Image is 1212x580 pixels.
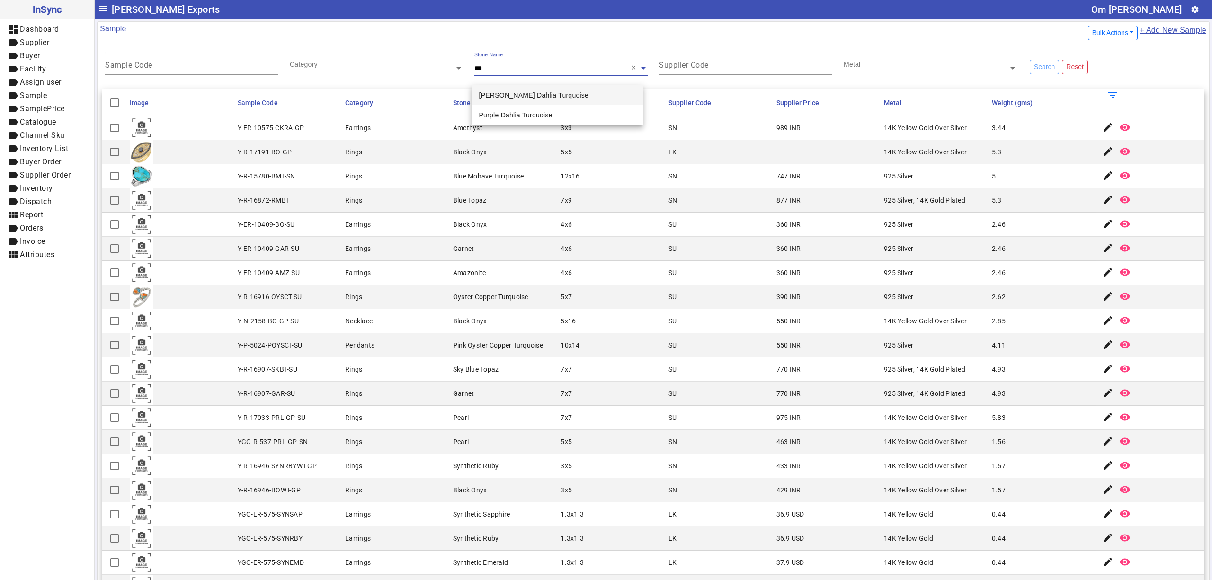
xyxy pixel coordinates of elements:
div: 4x6 [561,268,572,277]
span: SamplePrice [20,104,65,113]
div: 2.85 [992,316,1006,326]
div: 975 INR [776,413,801,422]
div: SU [668,389,677,398]
span: Metal [884,99,902,107]
mat-icon: edit [1102,122,1114,133]
div: Y-N-2158-BO-GP-SU [238,316,299,326]
div: 36.9 USD [776,509,804,519]
img: 4c08fdfe-5368-4573-9a2c-4974015f933c [130,140,153,164]
div: SU [668,365,677,374]
div: 7x9 [561,196,572,205]
div: Pearl [453,413,469,422]
div: 925 Silver [884,220,914,229]
div: 14K Yellow Gold Over Silver [884,437,967,446]
mat-icon: remove_red_eye [1119,411,1131,423]
span: Weight (gms) [992,99,1033,107]
mat-icon: remove_red_eye [1119,218,1131,230]
mat-icon: label [8,236,19,247]
div: 925 Silver, 14K Gold Plated [884,365,965,374]
mat-icon: label [8,223,19,234]
span: Sample [20,91,47,100]
img: comingsoon.png [130,526,153,550]
mat-icon: edit [1102,170,1114,181]
mat-icon: dashboard [8,24,19,35]
mat-icon: label [8,170,19,181]
div: 925 Silver [884,244,914,253]
div: Synthetic Sapphire [453,509,510,519]
div: Rings [345,485,362,495]
div: 4x6 [561,220,572,229]
div: 14K Yellow Gold Over Silver [884,123,967,133]
div: Y-R-16916-OYSCT-SU [238,292,302,302]
div: 3x3 [561,123,572,133]
div: Rings [345,171,362,181]
div: Rings [345,365,362,374]
div: 4.93 [992,389,1006,398]
span: Purple Dahlia Turquoise [479,111,553,119]
mat-icon: edit [1102,363,1114,375]
div: Earrings [345,244,371,253]
div: 14K Yellow Gold Over Silver [884,316,967,326]
mat-icon: edit [1102,556,1114,568]
div: Rings [345,461,362,471]
mat-icon: label [8,143,19,154]
div: 14K Yellow Gold [884,558,933,567]
div: 747 INR [776,171,801,181]
div: 36.9 USD [776,534,804,543]
span: Dispatch [20,197,52,206]
img: comingsoon.png [130,382,153,405]
div: 0.44 [992,534,1006,543]
div: Synthetic Ruby [453,534,499,543]
div: Y-R-17033-PRL-GP-SU [238,413,306,422]
div: Earrings [345,123,371,133]
mat-icon: label [8,103,19,115]
div: 12x16 [561,171,579,181]
div: Y-ER-10409-GAR-SU [238,244,299,253]
div: SN [668,485,677,495]
div: Pink Oyster Copper Turquoise [453,340,543,350]
mat-icon: edit [1102,339,1114,350]
div: Rings [345,292,362,302]
div: YGO-ER-575-SYNEMD [238,558,304,567]
div: 877 INR [776,196,801,205]
div: SU [668,413,677,422]
div: 1.3x1.3 [561,558,584,567]
mat-label: Sample Code [105,61,152,70]
a: + Add New Sample [1139,24,1207,42]
div: 37.9 USD [776,558,804,567]
mat-icon: edit [1102,194,1114,205]
mat-icon: label [8,77,19,88]
div: SN [668,196,677,205]
mat-icon: remove_red_eye [1119,436,1131,447]
span: Inventory List [20,144,68,153]
div: Amethyst [453,123,482,133]
div: Garnet [453,389,474,398]
mat-icon: edit [1102,532,1114,544]
div: 433 INR [776,461,801,471]
span: Assign user [20,78,62,87]
div: LK [668,147,677,157]
div: SN [668,461,677,471]
div: Oyster Copper Turquoise [453,292,528,302]
span: Dashboard [20,25,59,34]
img: de743cc2-e562-4de3-a133-6774e8e230d8 [130,285,153,309]
mat-icon: edit [1102,218,1114,230]
mat-icon: label [8,183,19,194]
div: Y-P-5024-POYSCT-SU [238,340,303,350]
mat-icon: remove_red_eye [1119,291,1131,302]
div: Blue Mohave Turquoise [453,171,524,181]
div: 5x5 [561,437,572,446]
div: Y-ER-10409-AMZ-SU [238,268,300,277]
div: Stone Name [474,51,503,58]
mat-icon: edit [1102,411,1114,423]
span: Image [130,99,149,107]
span: Category [345,99,373,107]
div: 4x6 [561,244,572,253]
span: [PERSON_NAME] Exports [112,2,220,17]
div: SU [668,220,677,229]
mat-icon: edit [1102,291,1114,302]
div: 14K Yellow Gold Over Silver [884,413,967,422]
img: comingsoon.png [130,357,153,381]
div: 2.62 [992,292,1006,302]
div: 5.3 [992,196,1002,205]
